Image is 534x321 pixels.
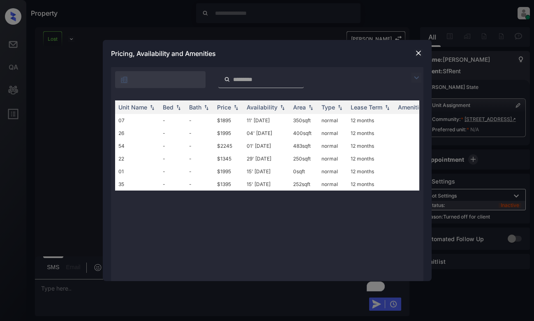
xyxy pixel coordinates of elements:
td: - [186,114,214,127]
td: 29' [DATE] [243,152,290,165]
td: 12 months [347,178,395,191]
td: 12 months [347,114,395,127]
td: 04' [DATE] [243,127,290,140]
img: sorting [383,105,391,110]
img: icon-zuma [224,76,230,83]
td: $1995 [214,127,243,140]
td: - [186,165,214,178]
td: - [160,152,186,165]
div: Area [293,104,306,111]
td: normal [318,178,347,191]
td: - [160,127,186,140]
div: Bed [163,104,173,111]
img: sorting [232,105,240,110]
img: sorting [278,105,287,110]
td: 22 [115,152,160,165]
td: - [186,152,214,165]
td: $1395 [214,178,243,191]
td: normal [318,114,347,127]
td: 54 [115,140,160,152]
td: - [160,178,186,191]
td: 35 [115,178,160,191]
div: Unit Name [118,104,147,111]
td: - [160,114,186,127]
div: Pricing, Availability and Amenities [103,40,432,67]
div: Lease Term [351,104,382,111]
div: Type [321,104,335,111]
td: 483 sqft [290,140,318,152]
div: Availability [247,104,277,111]
img: sorting [307,105,315,110]
td: 26 [115,127,160,140]
img: sorting [148,105,156,110]
td: normal [318,140,347,152]
img: sorting [202,105,210,110]
td: 01 [115,165,160,178]
td: normal [318,165,347,178]
div: Amenities [398,104,425,111]
td: 01' [DATE] [243,140,290,152]
td: 350 sqft [290,114,318,127]
td: normal [318,127,347,140]
td: - [186,140,214,152]
td: $1895 [214,114,243,127]
td: 12 months [347,165,395,178]
td: 15' [DATE] [243,178,290,191]
td: $2245 [214,140,243,152]
td: - [160,140,186,152]
td: - [186,127,214,140]
td: 11' [DATE] [243,114,290,127]
td: 252 sqft [290,178,318,191]
div: Price [217,104,231,111]
img: icon-zuma [120,76,128,84]
td: 0 sqft [290,165,318,178]
td: 12 months [347,152,395,165]
img: sorting [174,105,183,110]
td: 12 months [347,140,395,152]
td: $1345 [214,152,243,165]
td: 400 sqft [290,127,318,140]
td: 07 [115,114,160,127]
td: - [160,165,186,178]
td: $1995 [214,165,243,178]
td: - [186,178,214,191]
td: 15' [DATE] [243,165,290,178]
div: Bath [189,104,201,111]
td: 250 sqft [290,152,318,165]
img: close [414,49,423,57]
td: normal [318,152,347,165]
img: icon-zuma [411,73,421,83]
td: 12 months [347,127,395,140]
img: sorting [336,105,344,110]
